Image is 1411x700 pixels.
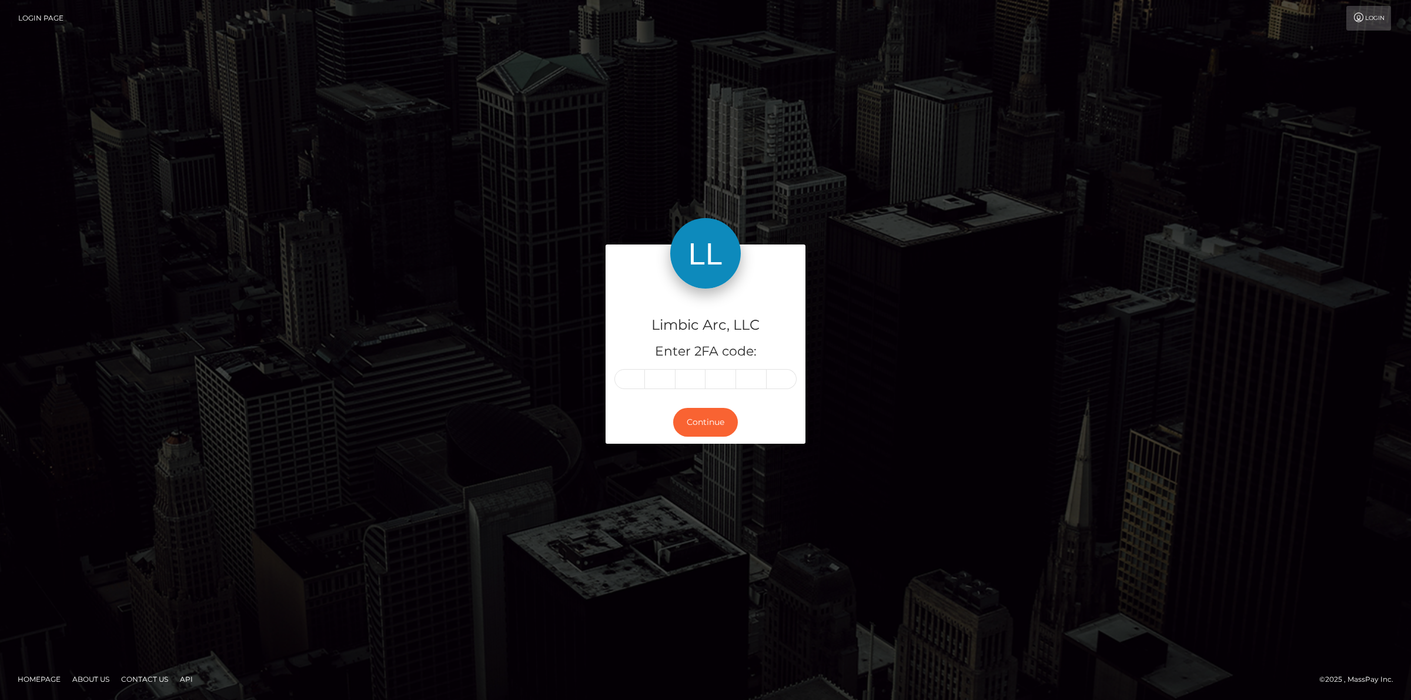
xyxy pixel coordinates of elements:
a: API [175,670,198,688]
a: Contact Us [116,670,173,688]
a: Login [1346,6,1391,31]
button: Continue [673,408,738,437]
a: Login Page [18,6,63,31]
h5: Enter 2FA code: [614,343,797,361]
h4: Limbic Arc, LLC [614,315,797,336]
a: About Us [68,670,114,688]
div: © 2025 , MassPay Inc. [1319,673,1402,686]
img: Limbic Arc, LLC [670,218,741,289]
a: Homepage [13,670,65,688]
